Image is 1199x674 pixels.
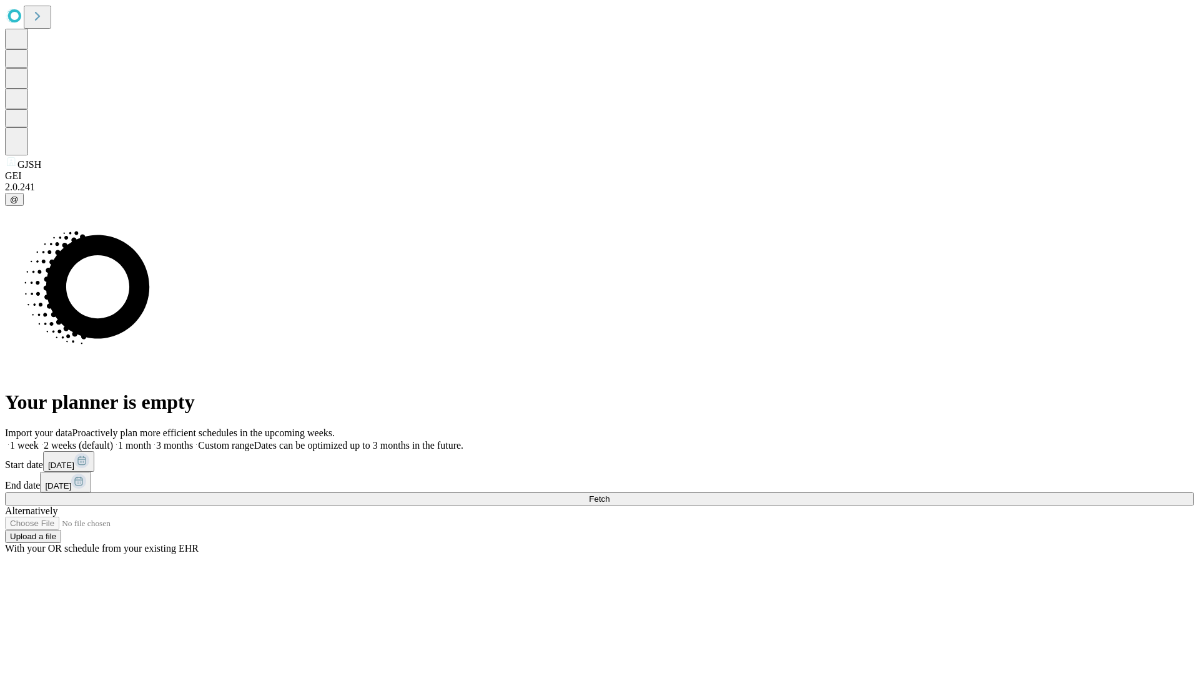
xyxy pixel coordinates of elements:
span: Alternatively [5,506,57,516]
button: Fetch [5,492,1194,506]
span: GJSH [17,159,41,170]
span: Proactively plan more efficient schedules in the upcoming weeks. [72,427,335,438]
button: Upload a file [5,530,61,543]
button: @ [5,193,24,206]
button: [DATE] [40,472,91,492]
span: 1 month [118,440,151,451]
div: GEI [5,170,1194,182]
button: [DATE] [43,451,94,472]
div: 2.0.241 [5,182,1194,193]
span: Custom range [198,440,254,451]
div: End date [5,472,1194,492]
span: @ [10,195,19,204]
span: Fetch [589,494,609,504]
span: 3 months [156,440,193,451]
span: 2 weeks (default) [44,440,113,451]
span: [DATE] [45,481,71,491]
span: With your OR schedule from your existing EHR [5,543,199,554]
div: Start date [5,451,1194,472]
span: Dates can be optimized up to 3 months in the future. [254,440,463,451]
span: [DATE] [48,461,74,470]
h1: Your planner is empty [5,391,1194,414]
span: 1 week [10,440,39,451]
span: Import your data [5,427,72,438]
